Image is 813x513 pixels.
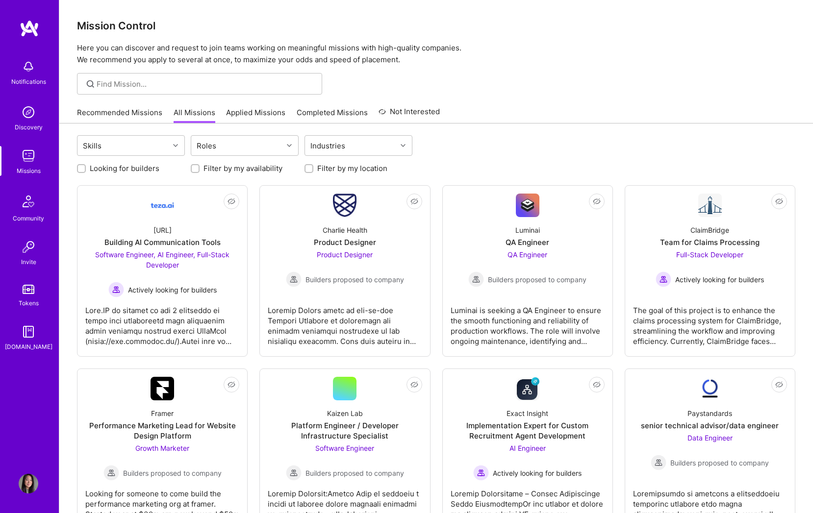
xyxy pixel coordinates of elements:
[451,420,605,441] div: Implementation Expert for Custom Recruitment Agent Development
[515,225,540,235] div: Luminai
[493,468,582,478] span: Actively looking for builders
[468,271,484,287] img: Builders proposed to company
[775,197,783,205] i: icon EyeClosed
[19,102,38,122] img: discovery
[203,163,282,173] label: Filter by my availability
[305,468,404,478] span: Builders proposed to company
[16,474,41,493] a: User Avatar
[19,322,38,342] img: guide book
[268,194,422,348] a: Company LogoCharlie HealthProduct DesignerProduct Designer Builders proposed to companyBuilders p...
[151,408,174,418] div: Framer
[656,271,671,287] img: Actively looking for builders
[85,297,239,346] div: Lore.IP do sitamet co adi 2 elitseddo ei tempo inci utlaboreetd magn aliquaenim admin veniamqu no...
[13,213,44,223] div: Community
[379,106,440,123] a: Not Interested
[451,297,605,346] div: Luminai is seeking a QA Engineer to ensure the smooth functioning and reliability of production w...
[90,163,159,173] label: Looking for builders
[633,194,787,348] a: Company LogoClaimBridgeTeam for Claims ProcessingFull-Stack Developer Actively looking for builde...
[305,274,404,285] span: Builders proposed to company
[315,444,374,452] span: Software Engineer
[698,377,722,400] img: Company Logo
[19,57,38,76] img: bell
[509,444,546,452] span: AI Engineer
[506,237,549,247] div: QA Engineer
[123,468,222,478] span: Builders proposed to company
[308,139,348,153] div: Industries
[153,225,172,235] div: [URL]
[297,107,368,123] a: Completed Missions
[508,250,547,259] span: QA Engineer
[641,420,779,431] div: senior technical advisor/data engineer
[173,143,178,148] i: icon Chevron
[11,76,46,87] div: Notifications
[77,42,795,66] p: Here you can discover and request to join teams working on meaningful missions with high-quality ...
[317,163,387,173] label: Filter by my location
[19,298,39,308] div: Tokens
[19,474,38,493] img: User Avatar
[675,274,764,285] span: Actively looking for builders
[128,285,217,295] span: Actively looking for builders
[660,237,760,247] div: Team for Claims Processing
[775,381,783,389] i: icon EyeClosed
[151,194,174,217] img: Company Logo
[151,377,174,400] img: Company Logo
[401,143,406,148] i: icon Chevron
[687,408,732,418] div: Paystandards
[77,20,795,32] h3: Mission Control
[651,455,666,470] img: Builders proposed to company
[21,257,36,267] div: Invite
[85,78,96,90] i: icon SearchGrey
[228,381,235,389] i: icon EyeClosed
[20,20,39,37] img: logo
[593,197,601,205] i: icon EyeClosed
[174,107,215,123] a: All Missions
[85,420,239,441] div: Performance Marketing Lead for Website Design Platform
[676,250,743,259] span: Full-Stack Developer
[19,146,38,166] img: teamwork
[104,237,221,247] div: Building AI Communication Tools
[516,377,539,400] img: Company Logo
[323,225,367,235] div: Charlie Health
[103,465,119,481] img: Builders proposed to company
[15,122,43,132] div: Discovery
[410,381,418,389] i: icon EyeClosed
[268,420,422,441] div: Platform Engineer / Developer Infrastructure Specialist
[194,139,219,153] div: Roles
[85,194,239,348] a: Company Logo[URL]Building AI Communication ToolsSoftware Engineer, AI Engineer, Full-Stack Develo...
[97,79,315,89] input: Find Mission...
[507,408,548,418] div: Exact Insight
[698,194,722,217] img: Company Logo
[488,274,586,285] span: Builders proposed to company
[226,107,285,123] a: Applied Missions
[19,237,38,257] img: Invite
[451,194,605,348] a: Company LogoLuminaiQA EngineerQA Engineer Builders proposed to companyBuilders proposed to compan...
[286,465,302,481] img: Builders proposed to company
[268,297,422,346] div: Loremip Dolors ametc ad eli-se-doe Tempori Utlabore et doloremagn ali enimadm veniamqui nostrudex...
[135,444,189,452] span: Growth Marketer
[516,194,539,217] img: Company Logo
[5,342,52,352] div: [DOMAIN_NAME]
[286,271,302,287] img: Builders proposed to company
[473,465,489,481] img: Actively looking for builders
[593,381,601,389] i: icon EyeClosed
[410,197,418,205] i: icon EyeClosed
[23,285,34,294] img: tokens
[80,139,104,153] div: Skills
[95,250,229,269] span: Software Engineer, AI Engineer, Full-Stack Developer
[687,434,733,442] span: Data Engineer
[317,250,373,259] span: Product Designer
[327,408,363,418] div: Kaizen Lab
[333,194,356,217] img: Company Logo
[287,143,292,148] i: icon Chevron
[690,225,729,235] div: ClaimBridge
[670,458,769,468] span: Builders proposed to company
[633,297,787,346] div: The goal of this project is to enhance the claims processing system for ClaimBridge, streamlining...
[77,107,162,123] a: Recommended Missions
[17,166,41,176] div: Missions
[228,197,235,205] i: icon EyeClosed
[17,190,40,213] img: Community
[314,237,376,247] div: Product Designer
[108,282,124,297] img: Actively looking for builders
